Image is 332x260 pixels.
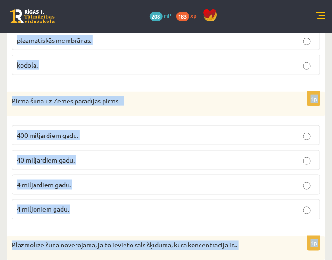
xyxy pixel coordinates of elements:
span: 183 [176,12,189,21]
span: plazmatiskās membrānas. [17,36,91,44]
p: Plazmolīze šūnā novērojama, ja to ievieto sāls šķīdumā, kura koncentrācija ir... [12,241,274,250]
input: 400 miljardiem gadu. [303,133,311,140]
input: 40 miljardiem gadu. [303,157,311,165]
a: 183 xp [176,12,201,19]
span: 400 miljardiem gadu. [17,131,78,139]
span: 208 [150,12,163,21]
input: kodola. [303,62,311,70]
span: mP [164,12,172,19]
span: 4 miljardiem gadu. [17,180,71,189]
span: kodola. [17,61,38,69]
span: 40 miljardiem gadu. [17,156,75,164]
span: xp [191,12,197,19]
input: 4 miljardiem gadu. [303,182,311,190]
input: plazmatiskās membrānas. [303,38,311,45]
a: Rīgas 1. Tālmācības vidusskola [10,9,55,23]
p: 1p [307,236,320,251]
p: 1p [307,91,320,106]
p: Pirmā šūna uz Zemes parādījās pirms... [12,96,274,106]
span: 4 miljoniem gadu. [17,205,69,213]
input: 4 miljoniem gadu. [303,207,311,214]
